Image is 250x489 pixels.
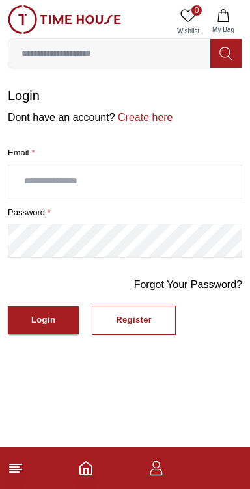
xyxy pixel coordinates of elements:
span: Wishlist [172,26,204,36]
div: Register [116,313,152,328]
button: Register [92,306,176,335]
button: Login [8,306,79,334]
span: My Bag [207,25,240,34]
p: Dont have an account? [8,110,242,126]
label: Email [8,146,242,159]
a: Create here [115,112,173,123]
span: 0 [191,5,202,16]
a: Home [78,460,94,476]
div: Login [31,313,55,328]
label: password [8,206,242,219]
button: My Bag [204,5,242,38]
h1: Login [8,86,242,105]
a: Forgot Your Password? [134,277,242,293]
a: 0Wishlist [172,5,204,38]
img: ... [8,5,121,34]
